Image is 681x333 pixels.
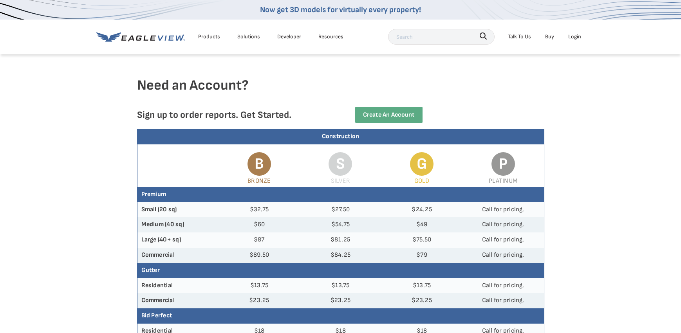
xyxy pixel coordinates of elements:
[462,232,544,248] td: Call for pricing.
[137,278,219,293] th: Residential
[489,177,517,185] span: Platinum
[381,293,462,308] td: $23.25
[260,5,421,14] a: Now get 3D models for virtually every property!
[388,29,495,45] input: Search
[462,293,544,308] td: Call for pricing.
[137,202,219,218] th: Small (20 sq)
[137,308,544,324] th: Bid Perfect
[219,217,300,232] td: $60
[545,32,554,41] a: Buy
[219,278,300,293] td: $13.75
[237,32,260,41] div: Solutions
[410,152,434,176] span: G
[318,32,343,41] div: Resources
[355,107,423,123] a: Create an Account
[300,232,381,248] td: $81.25
[491,152,515,176] span: P
[300,217,381,232] td: $54.75
[198,32,220,41] div: Products
[381,232,462,248] td: $75.50
[137,217,219,232] th: Medium (40 sq)
[137,263,544,278] th: Gutter
[329,152,352,176] span: S
[300,293,381,308] td: $23.25
[300,278,381,293] td: $13.75
[462,217,544,232] td: Call for pricing.
[137,293,219,308] th: Commercial
[219,293,300,308] td: $23.25
[137,77,544,107] h4: Need an Account?
[219,248,300,263] td: $89.50
[137,232,219,248] th: Large (40+ sq)
[381,278,462,293] td: $13.75
[508,32,531,41] div: Talk To Us
[300,202,381,218] td: $27.50
[137,248,219,263] th: Commercial
[137,109,328,121] p: Sign up to order reports. Get Started.
[462,202,544,218] td: Call for pricing.
[247,177,271,185] span: Bronze
[331,177,350,185] span: Silver
[247,152,271,176] span: B
[137,129,544,144] div: Construction
[219,232,300,248] td: $87
[462,278,544,293] td: Call for pricing.
[300,248,381,263] td: $84.25
[568,32,581,41] div: Login
[137,187,544,202] th: Premium
[381,217,462,232] td: $49
[414,177,430,185] span: Gold
[462,248,544,263] td: Call for pricing.
[219,202,300,218] td: $32.75
[381,202,462,218] td: $24.25
[277,32,301,41] a: Developer
[381,248,462,263] td: $79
